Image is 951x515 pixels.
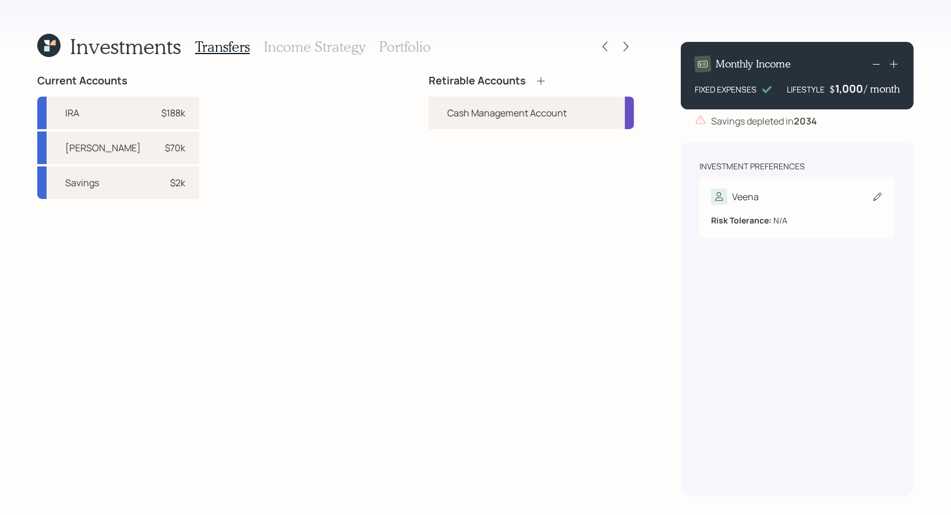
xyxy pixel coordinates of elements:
b: 2034 [794,115,817,127]
div: Cash Management Account [447,106,567,120]
div: FIXED EXPENSES [695,83,756,95]
h4: Retirable Accounts [429,74,526,87]
div: LIFESTYLE [787,83,825,95]
div: N/A [711,214,883,226]
div: Investment Preferences [699,161,805,172]
h3: Transfers [195,38,250,55]
div: Savings [65,176,99,190]
div: $70k [165,141,185,155]
div: Savings depleted in [711,114,817,128]
h4: / month [864,83,900,95]
h1: Investments [70,34,181,59]
div: $2k [170,176,185,190]
div: 1,000 [835,81,864,95]
div: $188k [161,106,185,120]
h3: Income Strategy [264,38,365,55]
div: IRA [65,106,79,120]
div: [PERSON_NAME] [65,141,141,155]
h4: $ [829,83,835,95]
h3: Portfolio [379,38,431,55]
div: Veena [732,190,759,204]
b: Risk Tolerance: [711,215,772,226]
h4: Monthly Income [716,58,791,70]
h4: Current Accounts [37,74,128,87]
